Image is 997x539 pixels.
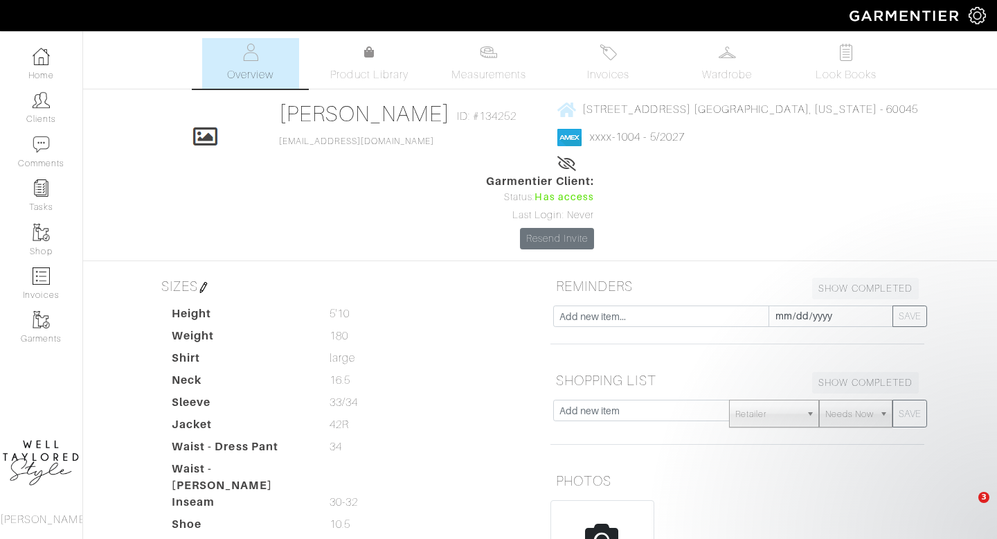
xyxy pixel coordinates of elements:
[161,394,319,416] dt: Sleeve
[451,67,527,83] span: Measurements
[812,278,919,299] a: SHOW COMPLETED
[161,461,319,494] dt: Waist - [PERSON_NAME]
[457,108,517,125] span: ID: #134252
[330,306,350,322] span: 5'10
[600,44,617,61] img: orders-27d20c2124de7fd6de4e0e44c1d41de31381a507db9b33961299e4e07d508b8c.svg
[978,492,989,503] span: 3
[587,67,629,83] span: Invoices
[202,38,299,89] a: Overview
[33,224,50,241] img: garments-icon-b7da505a4dc4fd61783c78ac3ca0ef83fa9d6f193b1c9dc38574b1d14d53ca28.png
[679,38,775,89] a: Wardrobe
[590,131,685,143] a: xxxx-1004 - 5/2027
[440,38,538,89] a: Measurements
[838,44,855,61] img: todo-9ac3debb85659649dc8f770b8b6100bb5dab4b48dedcbae339e5042a72dfd3cc.svg
[330,67,408,83] span: Product Library
[702,67,752,83] span: Wardrobe
[33,48,50,65] img: dashboard-icon-dbcd8f5a0b271acd01030246c82b418ddd0df26cd7fceb0bd07c9910d44c42f6.png
[892,306,927,327] button: SAVE
[279,101,450,126] a: [PERSON_NAME]
[330,328,348,344] span: 180
[156,272,530,300] h5: SIZES
[798,38,895,89] a: Look Books
[161,439,319,461] dt: Waist - Dress Pant
[559,38,656,89] a: Invoices
[557,129,582,146] img: american_express-1200034d2e149cdf2cc7894a33a747db654cf6f8355cb502592f1d228b2ac700.png
[33,311,50,328] img: garments-icon-b7da505a4dc4fd61783c78ac3ca0ef83fa9d6f193b1c9dc38574b1d14d53ca28.png
[227,67,273,83] span: Overview
[321,44,418,83] a: Product Library
[279,136,434,146] a: [EMAIL_ADDRESS][DOMAIN_NAME]
[161,416,319,439] dt: Jacket
[330,416,349,433] span: 42R
[486,173,594,190] span: Garmentier Client:
[816,67,877,83] span: Look Books
[161,516,319,538] dt: Shoe
[33,136,50,153] img: comment-icon-a0a6a9ef722e966f86d9cbdc48e553b5cf19dbc54f86b18d962a5391bc8f6eb6.png
[520,228,594,249] a: Resend Invite
[825,400,874,428] span: Needs Now
[553,400,730,421] input: Add new item
[330,439,342,455] span: 34
[812,372,919,394] a: SHOW COMPLETED
[550,366,924,394] h5: SHOPPING LIST
[550,467,924,495] h5: PHOTOS
[161,350,319,372] dt: Shirt
[735,400,800,428] span: Retailer
[330,372,350,389] span: 16.5
[480,44,497,61] img: measurements-466bbee1fd09ba9460f595b01e5d73f9e2bff037440d3c8f018324cb6cdf7a4a.svg
[330,516,350,533] span: 10.5
[33,91,50,109] img: clients-icon-6bae9207a08558b7cb47a8932f037763ab4055f8c8b6bfacd5dc20c3e0201464.png
[557,100,918,118] a: [STREET_ADDRESS] [GEOGRAPHIC_DATA], [US_STATE] - 60045
[892,400,927,427] button: SAVE
[33,179,50,197] img: reminder-icon-8004d30b9f0a5d33ae49ab947aed9ed385cf756f9e5892f1edd6e32f2345188e.png
[198,282,209,293] img: pen-cf24a1663064a2ec1b9c1bd2387e9de7a2fa800b781884d57f21acf72779bad2.png
[843,3,969,28] img: garmentier-logo-header-white-b43fb05a5012e4ada735d5af1a66efaba907eab6374d6393d1fbf88cb4ef424d.png
[161,328,319,350] dt: Weight
[969,7,986,24] img: gear-icon-white-bd11855cb880d31180b6d7d6211b90ccbf57a29d726f0c71d8c61bd08dd39cc2.png
[486,208,594,223] div: Last Login: Never
[161,494,319,516] dt: Inseam
[553,306,769,327] input: Add new item...
[535,190,594,205] span: Has access
[550,272,924,300] h5: REMINDERS
[33,267,50,285] img: orders-icon-0abe47150d42831381b5fb84f609e132dff9fe21cb692f30cb5eec754e2cba89.png
[330,394,358,411] span: 33/34
[719,44,736,61] img: wardrobe-487a4870c1b7c33e795ec22d11cfc2ed9d08956e64fb3008fe2437562e282088.svg
[950,492,983,525] iframe: Intercom live chat
[486,190,594,205] div: Status:
[330,494,358,511] span: 30-32
[161,306,319,328] dt: Height
[242,44,259,61] img: basicinfo-40fd8af6dae0f16599ec9e87c0ef1c0a1fdea2edbe929e3d69a839185d80c458.svg
[161,372,319,394] dt: Neck
[582,103,918,116] span: [STREET_ADDRESS] [GEOGRAPHIC_DATA], [US_STATE] - 60045
[330,350,355,366] span: large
